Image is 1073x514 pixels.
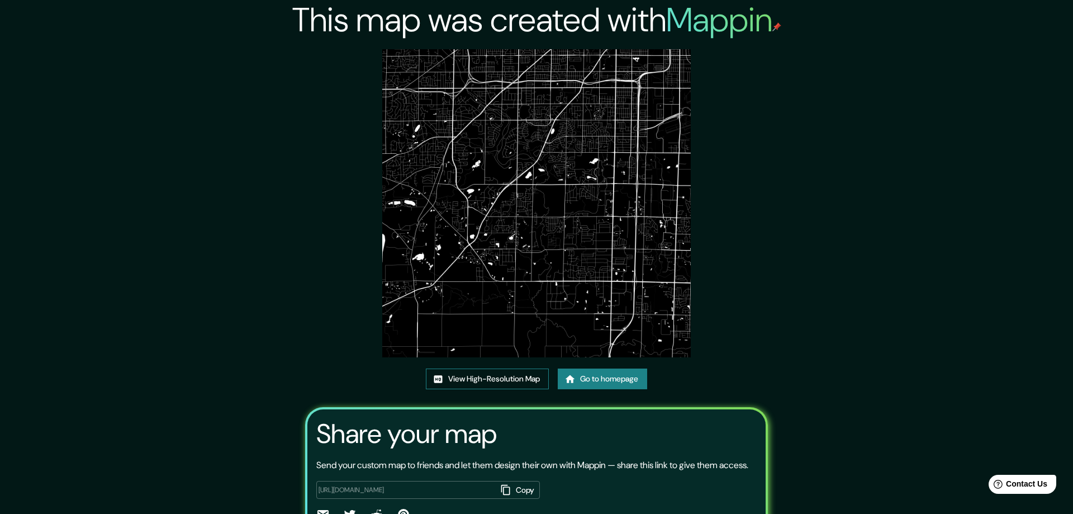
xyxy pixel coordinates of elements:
img: mappin-pin [772,22,781,31]
img: created-map [382,49,690,357]
iframe: Help widget launcher [974,470,1061,502]
a: Go to homepage [558,369,647,389]
button: Copy [496,481,540,499]
a: View High-Resolution Map [426,369,549,389]
h3: Share your map [316,418,497,450]
p: Send your custom map to friends and let them design their own with Mappin — share this link to gi... [316,459,748,472]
